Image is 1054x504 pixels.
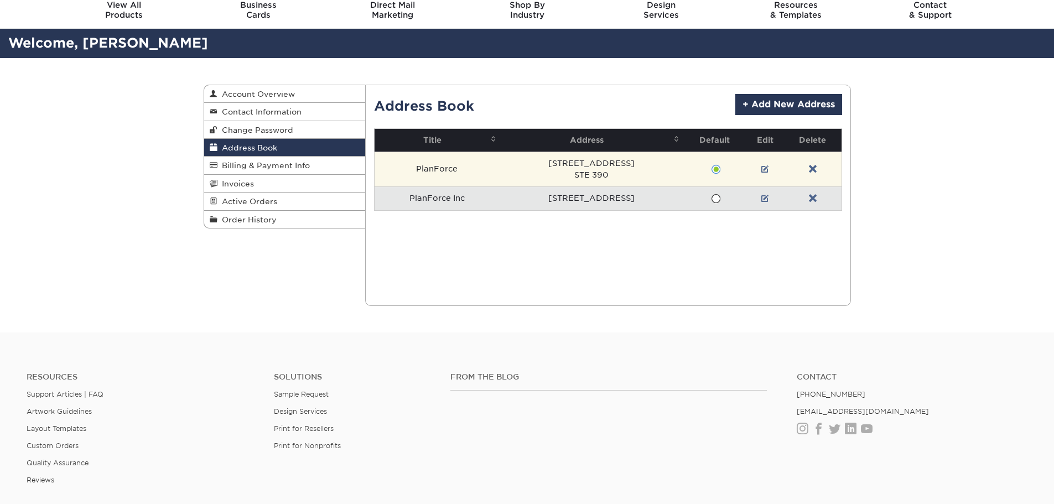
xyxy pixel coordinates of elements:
[797,390,865,398] a: [PHONE_NUMBER]
[27,372,257,382] h4: Resources
[27,424,86,433] a: Layout Templates
[217,197,277,206] span: Active Orders
[27,407,92,415] a: Artwork Guidelines
[27,476,54,484] a: Reviews
[274,407,327,415] a: Design Services
[274,390,329,398] a: Sample Request
[204,157,366,174] a: Billing & Payment Info
[204,211,366,228] a: Order History
[500,129,683,152] th: Address
[204,139,366,157] a: Address Book
[375,129,500,152] th: Title
[27,459,89,467] a: Quality Assurance
[217,161,310,170] span: Billing & Payment Info
[274,372,434,382] h4: Solutions
[204,121,366,139] a: Change Password
[500,152,683,186] td: [STREET_ADDRESS] STE 390
[274,424,334,433] a: Print for Resellers
[204,85,366,103] a: Account Overview
[217,90,295,98] span: Account Overview
[217,107,302,116] span: Contact Information
[784,129,842,152] th: Delete
[375,186,500,210] td: PlanForce Inc
[746,129,784,152] th: Edit
[27,390,103,398] a: Support Articles | FAQ
[27,441,79,450] a: Custom Orders
[500,186,683,210] td: [STREET_ADDRESS]
[450,372,767,382] h4: From the Blog
[683,129,746,152] th: Default
[274,441,341,450] a: Print for Nonprofits
[217,179,254,188] span: Invoices
[204,193,366,210] a: Active Orders
[204,103,366,121] a: Contact Information
[217,126,293,134] span: Change Password
[217,215,277,224] span: Order History
[217,143,277,152] span: Address Book
[797,407,929,415] a: [EMAIL_ADDRESS][DOMAIN_NAME]
[735,94,842,115] a: + Add New Address
[374,94,474,115] h2: Address Book
[797,372,1027,382] a: Contact
[204,175,366,193] a: Invoices
[375,152,500,186] td: PlanForce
